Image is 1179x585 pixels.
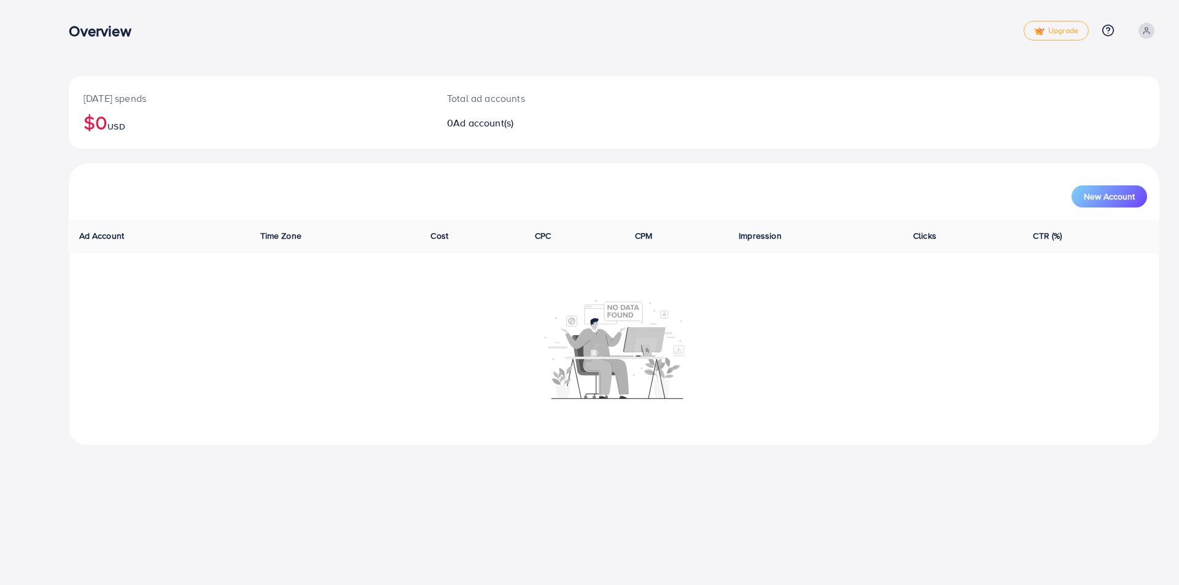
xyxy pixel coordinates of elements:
span: Impression [739,230,782,242]
p: [DATE] spends [84,91,418,106]
h3: Overview [69,22,141,40]
span: Ad Account [79,230,125,242]
span: New Account [1084,192,1135,201]
span: Ad account(s) [453,116,513,130]
h2: $0 [84,110,418,134]
p: Total ad accounts [447,91,690,106]
img: tick [1034,27,1045,36]
span: CPC [535,230,551,242]
span: Cost [430,230,448,242]
span: Time Zone [260,230,302,242]
span: CPM [635,230,652,242]
span: Clicks [913,230,936,242]
img: No account [544,298,684,399]
span: Upgrade [1034,26,1078,36]
a: tickUpgrade [1024,21,1089,41]
span: CTR (%) [1033,230,1062,242]
span: USD [107,120,125,133]
h2: 0 [447,117,690,129]
button: New Account [1072,185,1147,207]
